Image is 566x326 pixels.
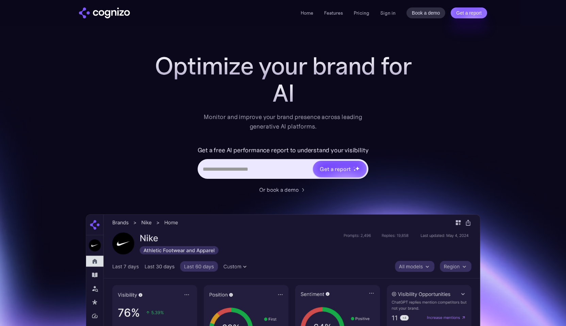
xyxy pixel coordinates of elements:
[355,166,360,171] img: star
[380,9,396,17] a: Sign in
[406,7,446,18] a: Book a demo
[198,145,369,182] form: Hero URL Input Form
[451,7,487,18] a: Get a report
[320,165,350,173] div: Get a report
[354,10,369,16] a: Pricing
[199,112,367,131] div: Monitor and improve your brand presence across leading generative AI platforms.
[198,145,369,156] label: Get a free AI performance report to understand your visibility
[79,7,130,18] a: home
[259,186,299,194] div: Or book a demo
[147,80,419,107] div: AI
[353,167,354,168] img: star
[312,160,367,178] a: Get a reportstarstarstar
[147,52,419,80] h1: Optimize your brand for
[324,10,343,16] a: Features
[259,186,307,194] a: Or book a demo
[353,169,356,171] img: star
[301,10,313,16] a: Home
[79,7,130,18] img: cognizo logo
